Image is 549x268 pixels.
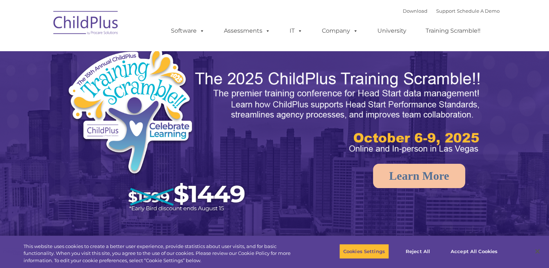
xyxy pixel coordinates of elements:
[339,244,389,259] button: Cookies Settings
[164,24,212,38] a: Software
[403,8,500,14] font: |
[395,244,441,259] button: Reject All
[101,78,132,83] span: Phone number
[370,24,414,38] a: University
[217,24,278,38] a: Assessments
[457,8,500,14] a: Schedule A Demo
[447,244,501,259] button: Accept All Cookies
[282,24,310,38] a: IT
[315,24,365,38] a: Company
[101,48,123,53] span: Last name
[24,243,302,264] div: This website uses cookies to create a better user experience, provide statistics about user visit...
[436,8,455,14] a: Support
[418,24,488,38] a: Training Scramble!!
[373,164,465,188] a: Learn More
[50,6,122,42] img: ChildPlus by Procare Solutions
[403,8,427,14] a: Download
[529,243,545,259] button: Close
